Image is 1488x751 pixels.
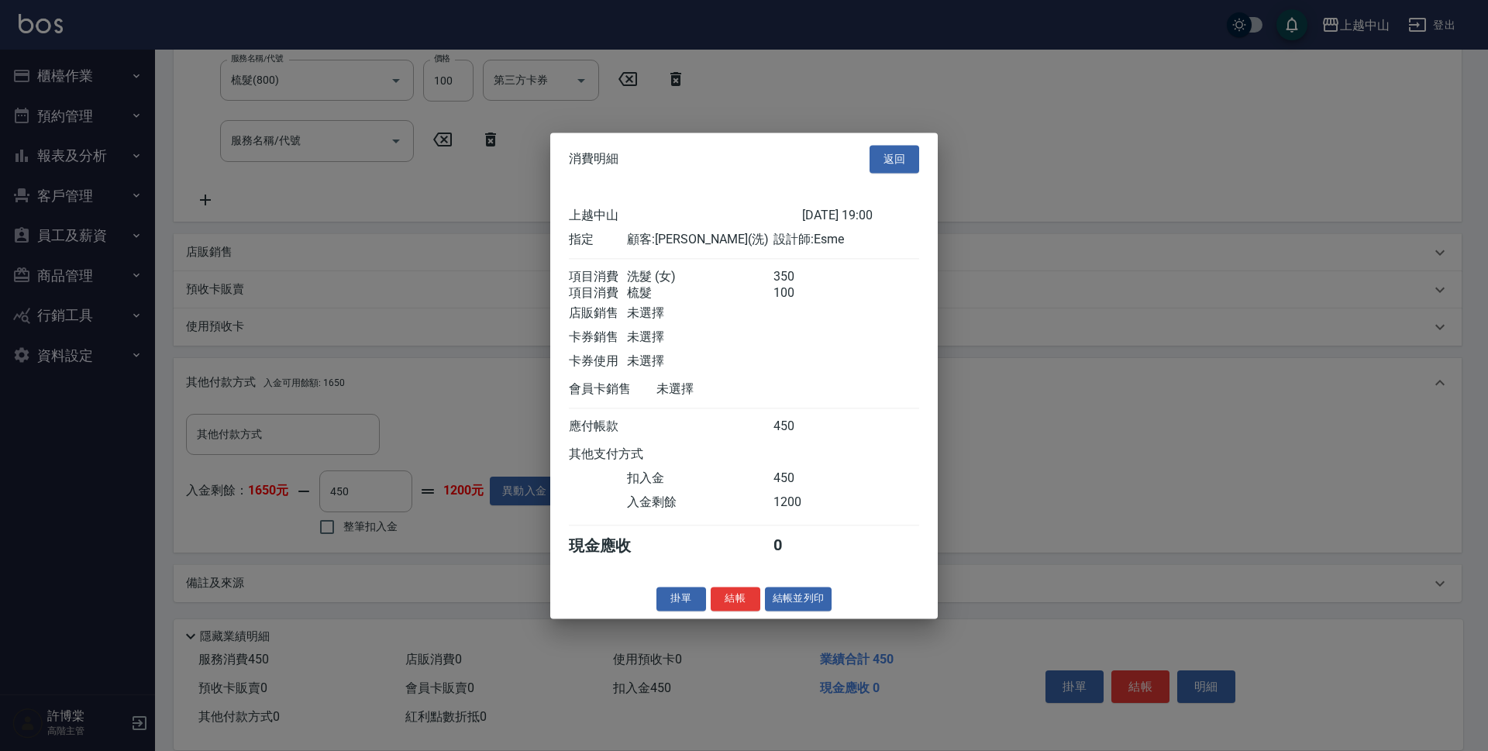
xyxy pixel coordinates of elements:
[773,536,832,556] div: 0
[627,329,773,346] div: 未選擇
[656,381,802,398] div: 未選擇
[569,269,627,285] div: 項目消費
[569,419,627,435] div: 應付帳款
[711,587,760,611] button: 結帳
[627,353,773,370] div: 未選擇
[569,151,618,167] span: 消費明細
[802,208,919,224] div: [DATE] 19:00
[569,353,627,370] div: 卡券使用
[627,470,773,487] div: 扣入金
[870,145,919,174] button: 返回
[569,446,686,463] div: 其他支付方式
[627,285,773,301] div: 梳髮
[569,232,627,248] div: 指定
[773,419,832,435] div: 450
[773,494,832,511] div: 1200
[627,494,773,511] div: 入金剩餘
[656,587,706,611] button: 掛單
[569,329,627,346] div: 卡券銷售
[569,305,627,322] div: 店販銷售
[569,285,627,301] div: 項目消費
[773,269,832,285] div: 350
[765,587,832,611] button: 結帳並列印
[569,381,656,398] div: 會員卡銷售
[773,232,919,248] div: 設計師: Esme
[569,536,656,556] div: 現金應收
[627,305,773,322] div: 未選擇
[627,269,773,285] div: 洗髮 (女)
[569,208,802,224] div: 上越中山
[773,470,832,487] div: 450
[773,285,832,301] div: 100
[627,232,773,248] div: 顧客: [PERSON_NAME](洗)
